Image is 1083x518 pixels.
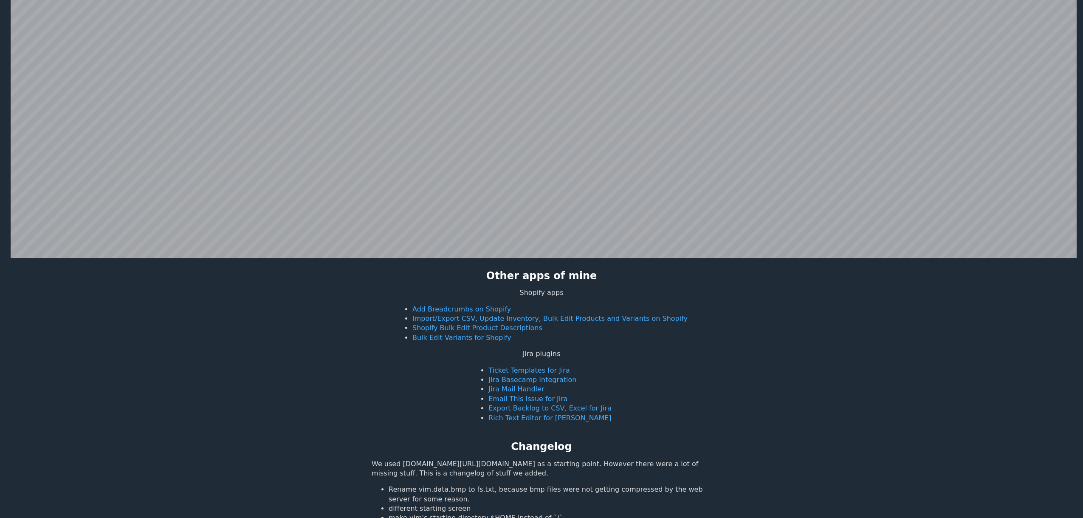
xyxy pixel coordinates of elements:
[486,269,597,283] h2: Other apps of mine
[412,324,542,332] a: Shopify Bulk Edit Product Descriptions
[488,385,544,393] a: Jira Mail Handler
[488,376,576,384] a: Jira Basecamp Integration
[389,504,711,513] li: different starting screen
[412,314,688,323] a: Import/Export CSV, Update Inventory, Bulk Edit Products and Variants on Shopify
[488,404,611,412] a: Export Backlog to CSV, Excel for Jira
[389,485,711,504] li: Rename vim.data.bmp to fs.txt, because bmp files were not getting compressed by the web server fo...
[488,395,567,403] a: Email This Issue for Jira
[412,305,511,313] a: Add Breadcrumbs on Shopify
[488,414,611,422] a: Rich Text Editor for [PERSON_NAME]
[412,334,511,342] a: Bulk Edit Variants for Shopify
[488,366,570,374] a: Ticket Templates for Jira
[511,440,572,454] h2: Changelog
